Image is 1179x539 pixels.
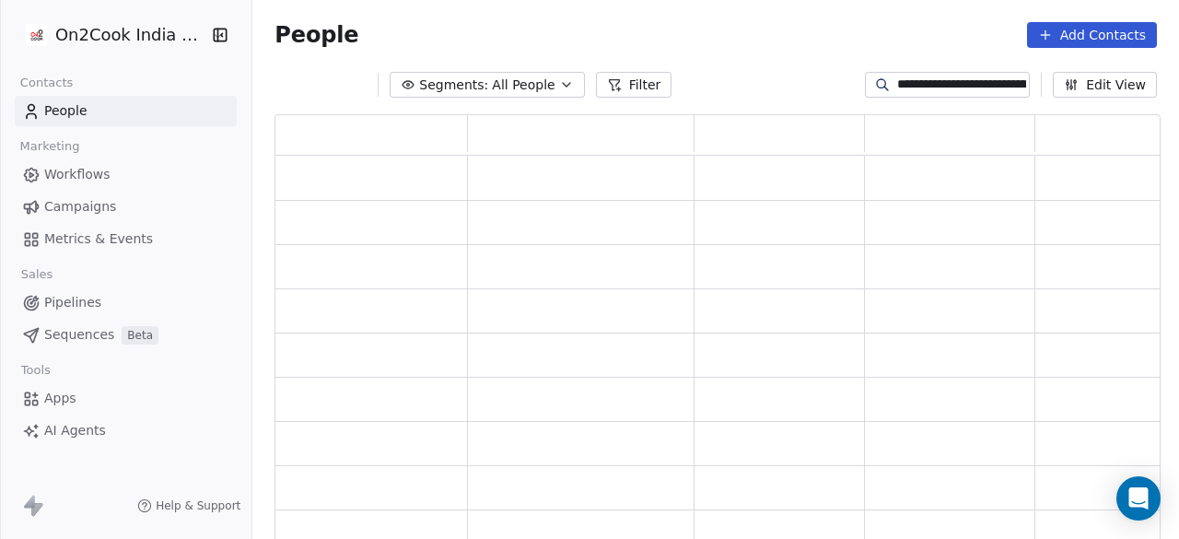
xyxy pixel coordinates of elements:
[44,293,101,312] span: Pipelines
[15,224,237,254] a: Metrics & Events
[13,357,58,384] span: Tools
[44,229,153,249] span: Metrics & Events
[55,23,207,47] span: On2Cook India Pvt. Ltd.
[44,165,111,184] span: Workflows
[122,326,158,345] span: Beta
[44,325,114,345] span: Sequences
[44,421,106,440] span: AI Agents
[44,101,88,121] span: People
[13,261,61,288] span: Sales
[15,192,237,222] a: Campaigns
[22,19,199,51] button: On2Cook India Pvt. Ltd.
[156,498,240,513] span: Help & Support
[15,320,237,350] a: SequencesBeta
[1053,72,1157,98] button: Edit View
[15,159,237,190] a: Workflows
[419,76,488,95] span: Segments:
[15,287,237,318] a: Pipelines
[492,76,554,95] span: All People
[12,133,88,160] span: Marketing
[1116,476,1161,521] div: Open Intercom Messenger
[15,96,237,126] a: People
[596,72,672,98] button: Filter
[137,498,240,513] a: Help & Support
[274,21,358,49] span: People
[26,24,48,46] img: on2cook%20logo-04%20copy.jpg
[44,197,116,217] span: Campaigns
[12,69,81,97] span: Contacts
[15,416,237,446] a: AI Agents
[15,383,237,414] a: Apps
[44,389,76,408] span: Apps
[1027,22,1157,48] button: Add Contacts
